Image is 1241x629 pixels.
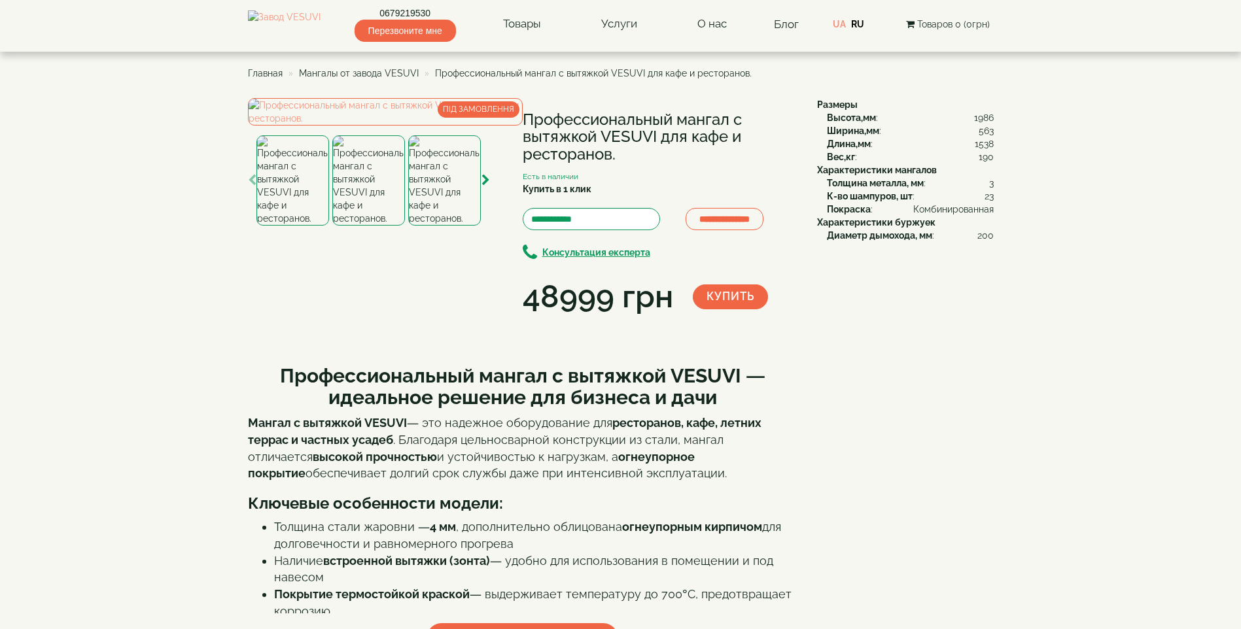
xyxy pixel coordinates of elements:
[827,191,913,201] b: К-во шампуров, шт
[827,112,876,123] b: Высота,мм
[827,190,994,203] div: :
[438,101,519,118] span: ПІД ЗАМОВЛЕННЯ
[248,68,283,78] a: Главная
[523,172,578,181] small: Есть в наличии
[975,137,994,150] span: 1538
[827,126,879,136] b: Ширина,мм
[827,137,994,150] div: :
[430,520,456,534] strong: 4 мм
[274,518,797,552] li: Толщина стали жаровни — , дополнительно облицована для долговечности и равномерного прогрева
[274,552,797,586] li: Наличие — удобно для использования в помещении и под навесом
[827,203,994,216] div: :
[248,494,503,513] b: Ключевые особенности модели:
[833,19,846,29] a: UA
[523,182,591,195] label: Купить в 1 клик
[323,554,490,568] strong: встроенной вытяжки (зонта)
[979,124,994,137] span: 563
[408,135,481,226] img: Профессиональный мангал с вытяжкой VESUVI для кафе и ресторанов.
[979,150,994,163] span: 190
[435,68,752,78] span: Профессиональный мангал с вытяжкой VESUVI для кафе и ресторанов.
[274,586,797,619] li: — выдерживает температуру до 700°C, предотвращает коррозию
[989,177,994,190] span: 3
[542,247,650,258] b: Консультация експерта
[332,135,405,226] img: Профессиональный мангал с вытяжкой VESUVI для кафе и ресторанов.
[817,165,937,175] b: Характеристики мангалов
[827,177,994,190] div: :
[827,111,994,124] div: :
[851,19,864,29] a: RU
[917,19,990,29] span: Товаров 0 (0грн)
[299,68,419,78] a: Мангалы от завода VESUVI
[622,520,762,534] strong: огнеупорным кирпичом
[588,9,650,39] a: Услуги
[523,111,797,163] h1: Профессиональный мангал с вытяжкой VESUVI для кафе и ресторанов.
[977,229,994,242] span: 200
[256,135,329,226] img: Профессиональный мангал с вытяжкой VESUVI для кафе и ресторанов.
[248,415,797,482] p: — это надежное оборудование для . Благодаря цельносварной конструкции из стали, мангал отличается...
[355,20,456,42] span: Перезвоните мне
[248,98,523,126] img: Профессиональный мангал с вытяжкой VESUVI для кафе и ресторанов.
[827,150,994,163] div: :
[355,7,456,20] a: 0679219530
[248,416,407,430] strong: Мангал с вытяжкой VESUVI
[827,152,855,162] b: Вес,кг
[280,364,765,409] b: Профессиональный мангал с вытяжкой VESUVI — идеальное решение для бизнеса и дачи
[490,9,554,39] a: Товары
[313,450,437,464] strong: высокой прочностью
[817,217,935,228] b: Характеристики буржуек
[827,124,994,137] div: :
[684,9,740,39] a: О нас
[985,190,994,203] span: 23
[817,99,858,110] b: Размеры
[974,111,994,124] span: 1986
[827,139,871,149] b: Длина,мм
[774,18,799,31] a: Блог
[523,275,673,319] div: 48999 грн
[827,229,994,242] div: :
[827,204,871,214] b: Покраска
[902,17,994,31] button: Товаров 0 (0грн)
[274,587,470,601] strong: Покрытие термостойкой краской
[827,230,932,241] b: Диаметр дымохода, мм
[248,10,321,38] img: Завод VESUVI
[827,178,924,188] b: Толщина металла, мм
[248,416,761,447] strong: ресторанов, кафе, летних террас и частных усадеб
[913,203,994,216] span: Комбинированная
[693,284,768,309] button: Купить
